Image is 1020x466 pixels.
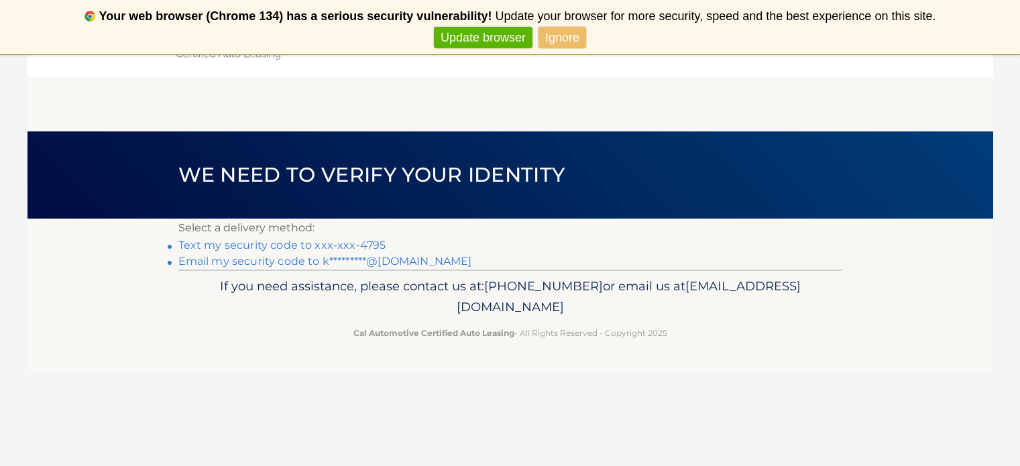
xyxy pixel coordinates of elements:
span: [PHONE_NUMBER] [484,278,603,294]
span: Update your browser for more security, speed and the best experience on this site. [495,9,936,23]
p: If you need assistance, please contact us at: or email us at [187,276,834,318]
b: Your web browser (Chrome 134) has a serious security vulnerability! [99,9,492,23]
span: We need to verify your identity [178,162,565,187]
a: Text my security code to xxx-xxx-4795 [178,239,386,251]
a: Ignore [539,27,586,49]
p: - All Rights Reserved - Copyright 2025 [187,326,834,340]
a: Update browser [434,27,532,49]
p: Select a delivery method: [178,219,842,237]
a: Email my security code to k*********@[DOMAIN_NAME] [178,255,472,268]
strong: Cal Automotive Certified Auto Leasing [353,328,514,338]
